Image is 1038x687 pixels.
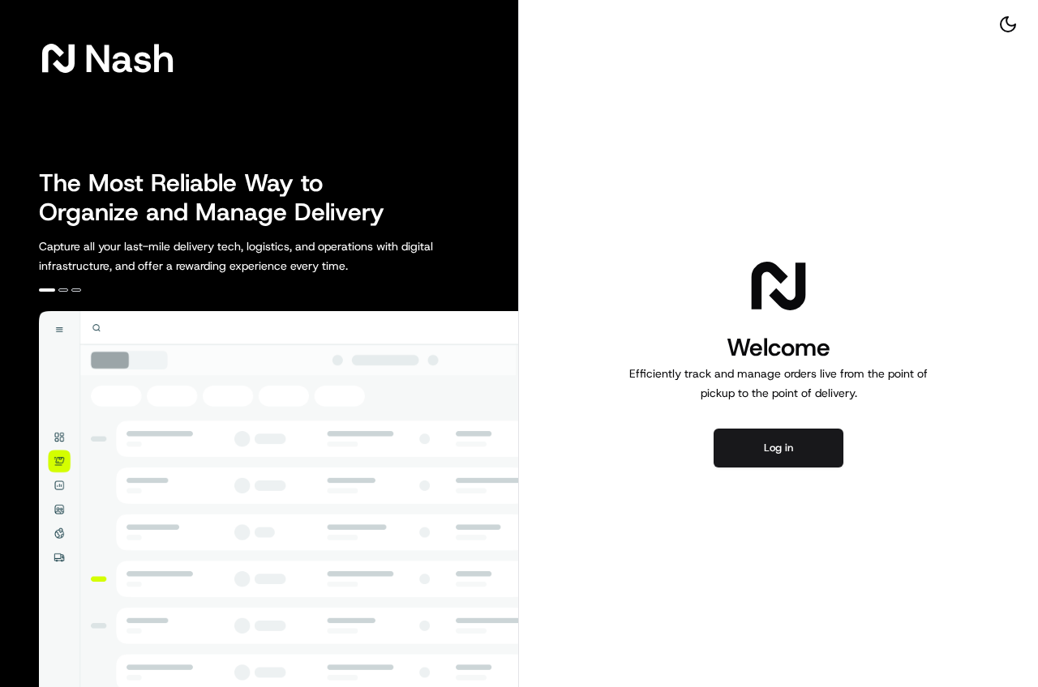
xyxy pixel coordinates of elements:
button: Log in [714,429,843,467]
h2: The Most Reliable Way to Organize and Manage Delivery [39,169,402,227]
p: Capture all your last-mile delivery tech, logistics, and operations with digital infrastructure, ... [39,237,506,275]
span: Nash [84,42,174,75]
p: Efficiently track and manage orders live from the point of pickup to the point of delivery. [623,364,934,403]
h1: Welcome [623,331,934,364]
